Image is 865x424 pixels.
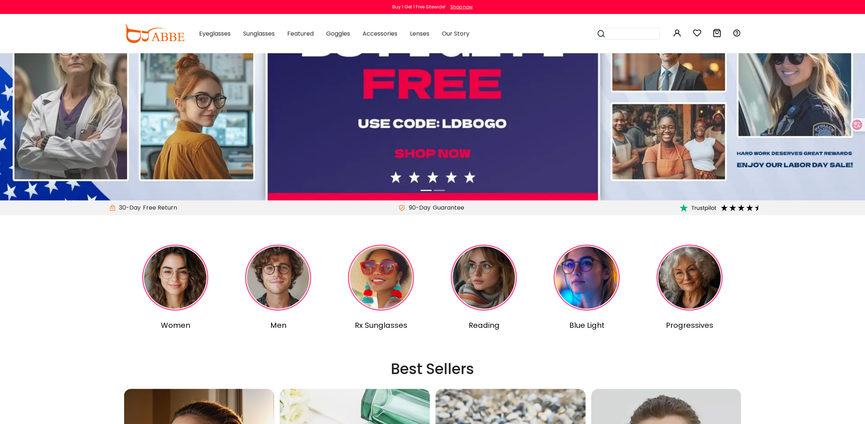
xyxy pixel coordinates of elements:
[243,29,275,38] span: Sunglasses
[537,244,637,331] a: Blue Light
[450,4,473,10] div: Shop now
[554,244,620,311] img: Blue Light
[447,4,473,10] a: Shop now
[326,29,350,38] span: Goggles
[405,203,430,212] span: 90-Day
[126,320,226,331] div: Women
[228,320,328,331] div: Men
[348,244,414,311] img: Rx Sunglasses
[442,29,469,38] span: Our Story
[451,244,517,311] img: Reading
[434,244,534,331] a: Reading
[141,203,179,212] div: Free Return
[199,29,231,38] span: Eyeglasses
[410,29,429,38] span: Lenses
[537,320,637,331] div: Blue Light
[331,244,431,331] a: Rx Sunglasses
[430,203,466,212] div: Guarantee
[126,244,226,331] a: Women
[142,244,208,311] img: Women
[124,25,184,43] img: abbeglasses.com
[639,244,739,331] a: Progressives
[287,29,314,38] span: Featured
[331,320,431,331] div: Rx Sunglasses
[656,244,722,311] img: Progressives
[115,203,141,212] span: 30-Day
[392,4,446,10] div: Buy 1 Get 1 Free Sitewide!
[434,320,534,331] div: Reading
[124,360,741,378] h2: Best Sellers
[363,29,397,38] span: Accessories
[639,320,739,331] div: Progressives
[228,244,328,331] a: Men
[245,244,311,311] img: Men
